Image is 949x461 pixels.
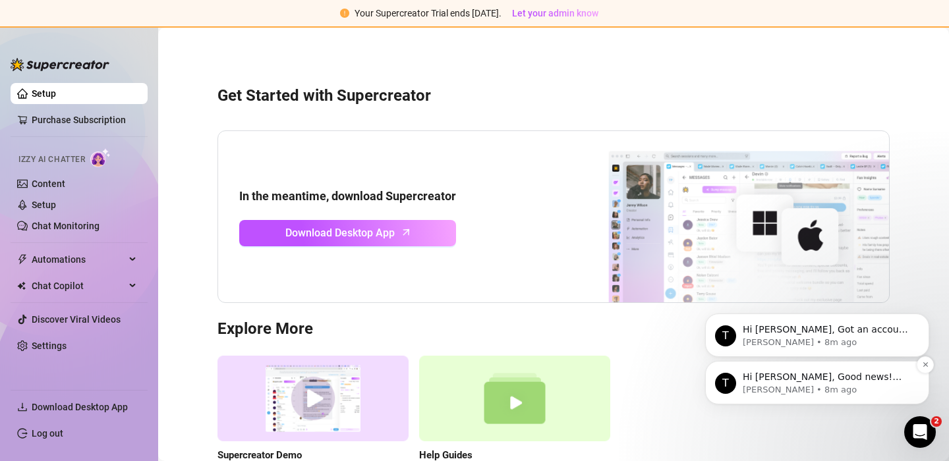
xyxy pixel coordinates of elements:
[217,449,302,461] strong: Supercreator Demo
[90,148,111,167] img: AI Chatter
[904,416,936,448] iframe: Intercom live chat
[512,8,598,18] span: Let your admin know
[32,314,121,325] a: Discover Viral Videos
[285,225,395,241] span: Download Desktop App
[560,131,889,302] img: download app
[217,356,409,442] img: supercreator demo
[32,178,65,189] a: Content
[17,281,26,290] img: Chat Copilot
[931,416,942,427] span: 2
[32,221,100,231] a: Chat Monitoring
[507,5,604,21] button: Let your admin know
[340,9,349,18] span: exclamation-circle
[217,86,890,107] h3: Get Started with Supercreator
[239,220,456,246] a: Download Desktop Apparrow-up
[17,254,28,265] span: thunderbolt
[355,8,502,18] span: Your Supercreator Trial ends [DATE].
[17,402,28,412] span: download
[32,249,125,270] span: Automations
[18,153,85,166] span: Izzy AI Chatter
[32,428,63,439] a: Log out
[419,356,610,442] img: help guides
[32,340,67,351] a: Settings
[32,200,56,210] a: Setup
[32,402,128,412] span: Download Desktop App
[11,58,109,71] img: logo-BBDzfeDw.svg
[217,319,890,340] h3: Explore More
[419,449,473,461] strong: Help Guides
[399,225,414,240] span: arrow-up
[685,230,949,425] iframe: Intercom notifications message
[239,189,456,203] strong: In the meantime, download Supercreator
[32,88,56,99] a: Setup
[32,109,137,130] a: Purchase Subscription
[32,275,125,296] span: Chat Copilot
